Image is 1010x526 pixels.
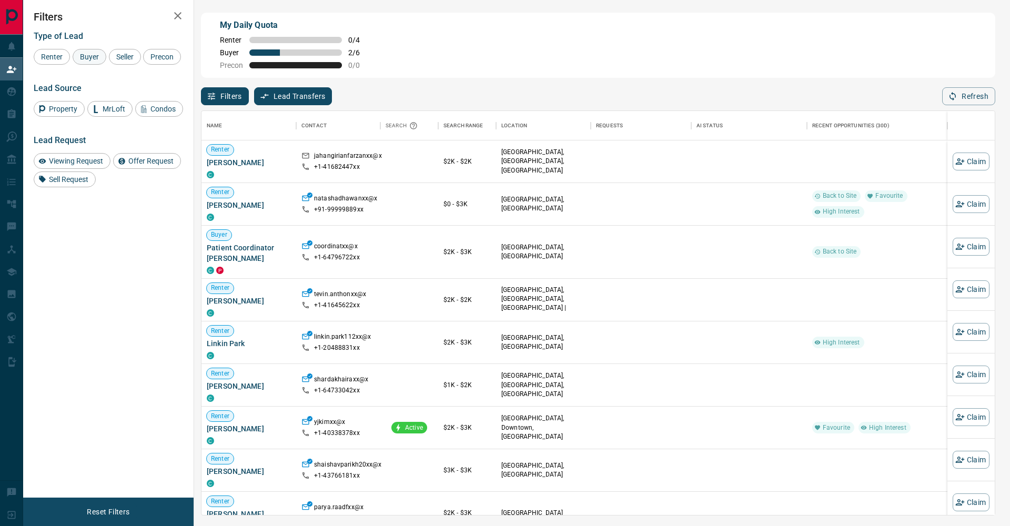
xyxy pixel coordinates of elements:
p: natashadhawanxx@x [314,194,377,205]
span: [PERSON_NAME] [207,466,291,477]
span: 0 / 0 [348,61,371,69]
div: condos.ca [207,309,214,317]
p: +1- 40338378xx [314,429,360,438]
p: $1K - $2K [443,380,491,390]
span: Buyer [207,230,231,239]
p: $2K - $3K [443,247,491,257]
h2: Filters [34,11,183,23]
span: Offer Request [125,157,177,165]
div: Precon [143,49,181,65]
div: Seller [109,49,141,65]
span: Patient Coordinator [PERSON_NAME] [207,242,291,264]
span: Renter [207,284,234,292]
p: coordinatxx@x [314,242,358,253]
button: Claim [953,195,989,213]
button: Claim [953,280,989,298]
p: shaishavparikh20xx@x [314,460,382,471]
div: Offer Request [113,153,181,169]
p: +1- 41682447xx [314,163,360,171]
span: Buyer [220,48,243,57]
div: Location [501,111,527,140]
span: Renter [207,327,234,336]
div: Renter [34,49,70,65]
span: Linkin Park [207,338,291,349]
p: linkin.park112xx@x [314,332,371,343]
button: Claim [953,408,989,426]
button: Filters [201,87,249,105]
button: Claim [953,323,989,341]
span: Lead Request [34,135,86,145]
p: parya.raadfxx@x [314,503,363,514]
div: Search [386,111,420,140]
button: Refresh [942,87,995,105]
div: Buyer [73,49,106,65]
button: Reset Filters [80,503,136,521]
p: [GEOGRAPHIC_DATA], [GEOGRAPHIC_DATA] [501,333,585,351]
button: Claim [953,451,989,469]
button: Lead Transfers [254,87,332,105]
span: Type of Lead [34,31,83,41]
span: Renter [220,36,243,44]
span: Renter [207,412,234,421]
span: Favourite [871,191,907,200]
div: condos.ca [207,394,214,402]
span: 0 / 4 [348,36,371,44]
p: $0 - $3K [443,199,491,209]
span: Favourite [819,423,854,432]
div: Location [496,111,591,140]
div: Sell Request [34,171,96,187]
button: Claim [953,153,989,170]
span: [PERSON_NAME] [207,200,291,210]
span: MrLoft [99,105,129,113]
span: Renter [207,369,234,378]
button: Claim [953,366,989,383]
button: Claim [953,493,989,511]
span: Back to Site [819,191,861,200]
p: $2K - $2K [443,157,491,166]
span: Precon [147,53,177,61]
p: $3K - $3K [443,466,491,475]
p: +1- 20488831xx [314,343,360,352]
div: Requests [591,111,691,140]
div: Name [207,111,223,140]
span: Renter [207,188,234,197]
p: yjkimxx@x [314,418,345,429]
span: Condos [147,105,179,113]
div: condos.ca [207,214,214,221]
div: Contact [296,111,380,140]
div: condos.ca [207,437,214,444]
span: Precon [220,61,243,69]
div: Name [201,111,296,140]
div: Property [34,101,85,117]
span: Renter [207,145,234,154]
span: Viewing Request [45,157,107,165]
span: Active [401,423,427,432]
p: My Daily Quota [220,19,371,32]
div: Viewing Request [34,153,110,169]
div: Condos [135,101,183,117]
p: [GEOGRAPHIC_DATA], [GEOGRAPHIC_DATA], [GEOGRAPHIC_DATA] [501,148,585,175]
span: [PERSON_NAME] [207,296,291,306]
p: +1- 64748291xx [314,514,360,523]
span: Renter [37,53,66,61]
div: Search Range [443,111,483,140]
p: $2K - $2K [443,295,491,305]
p: +1- 43766181xx [314,471,360,480]
span: [PERSON_NAME] [207,509,291,519]
span: Back to Site [819,247,861,256]
p: [GEOGRAPHIC_DATA], [GEOGRAPHIC_DATA] [501,243,585,261]
span: [PERSON_NAME] [207,381,291,391]
span: Sell Request [45,175,92,184]
p: jahangirianfarzanxx@x [314,151,382,163]
span: [PERSON_NAME] [207,157,291,168]
span: Renter [207,497,234,506]
span: Property [45,105,81,113]
div: AI Status [696,111,723,140]
p: [GEOGRAPHIC_DATA], Downtown, [GEOGRAPHIC_DATA] [501,414,585,441]
div: condos.ca [207,480,214,487]
p: [GEOGRAPHIC_DATA], [GEOGRAPHIC_DATA] [501,195,585,213]
p: $2K - $3K [443,423,491,432]
div: condos.ca [207,352,214,359]
span: 2 / 6 [348,48,371,57]
div: Recent Opportunities (30d) [807,111,947,140]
